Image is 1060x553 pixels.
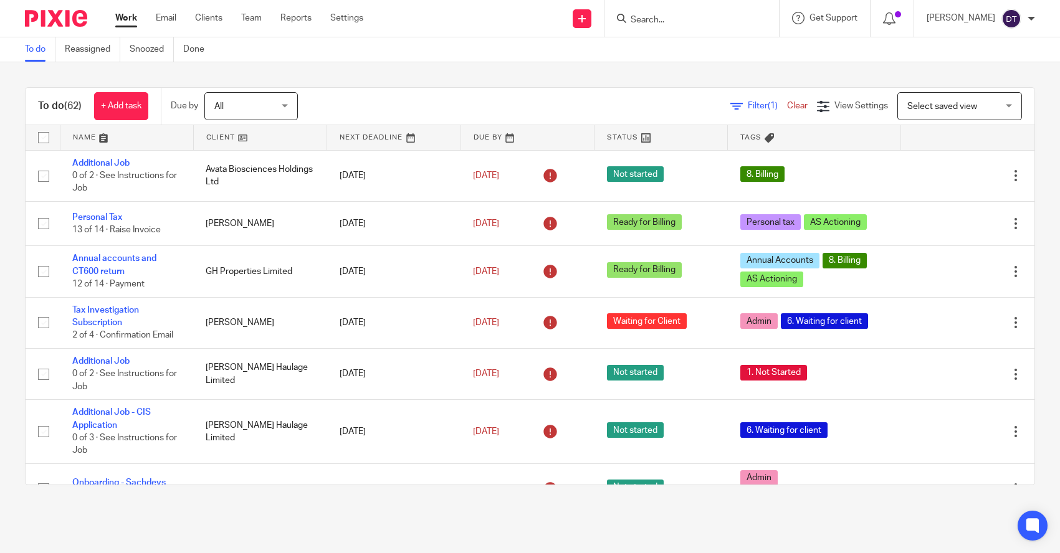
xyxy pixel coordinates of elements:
[327,348,461,399] td: [DATE]
[72,478,166,487] a: Onboarding - Sachdevs
[193,464,327,514] td: [PERSON_NAME]
[607,365,664,380] span: Not started
[171,100,198,112] p: Due by
[473,318,499,327] span: [DATE]
[740,272,803,287] span: AS Actioning
[115,12,137,24] a: Work
[72,357,130,366] a: Additional Job
[327,464,461,514] td: [DATE]
[193,400,327,464] td: [PERSON_NAME] Haulage Limited
[72,369,177,391] span: 0 of 2 · See Instructions for Job
[809,14,857,22] span: Get Support
[130,37,174,62] a: Snoozed
[473,427,499,436] span: [DATE]
[473,267,499,276] span: [DATE]
[72,225,161,234] span: 13 of 14 · Raise Invoice
[629,15,742,26] input: Search
[607,313,687,329] span: Waiting for Client
[72,254,156,275] a: Annual accounts and CT600 return
[823,253,867,268] span: 8. Billing
[1001,9,1021,29] img: svg%3E
[907,102,977,111] span: Select saved view
[740,365,807,380] span: 1. Not Started
[473,171,499,180] span: [DATE]
[156,12,176,24] a: Email
[327,297,461,348] td: [DATE]
[72,171,177,193] span: 0 of 2 · See Instructions for Job
[193,297,327,348] td: [PERSON_NAME]
[740,313,778,329] span: Admin
[241,12,262,24] a: Team
[768,102,778,110] span: (1)
[834,102,888,110] span: View Settings
[72,408,151,429] a: Additional Job - CIS Application
[327,246,461,297] td: [DATE]
[473,369,499,378] span: [DATE]
[72,433,177,455] span: 0 of 3 · See Instructions for Job
[927,12,995,24] p: [PERSON_NAME]
[72,331,173,339] span: 2 of 4 · Confirmation Email
[327,400,461,464] td: [DATE]
[94,92,148,120] a: + Add task
[607,166,664,182] span: Not started
[214,102,224,111] span: All
[607,214,682,230] span: Ready for Billing
[65,37,120,62] a: Reassigned
[607,262,682,278] span: Ready for Billing
[72,159,130,168] a: Additional Job
[193,348,327,399] td: [PERSON_NAME] Haulage Limited
[193,150,327,201] td: Avata Biosciences Holdings Ltd
[72,306,139,327] a: Tax Investigation Subscription
[327,201,461,245] td: [DATE]
[38,100,82,113] h1: To do
[473,484,499,493] span: [DATE]
[327,150,461,201] td: [DATE]
[781,313,868,329] span: 6. Waiting for client
[787,102,808,110] a: Clear
[473,219,499,228] span: [DATE]
[607,480,664,495] span: Not started
[183,37,214,62] a: Done
[72,213,122,222] a: Personal Tax
[804,214,867,230] span: AS Actioning
[330,12,363,24] a: Settings
[25,37,55,62] a: To do
[25,10,87,27] img: Pixie
[740,422,828,438] span: 6. Waiting for client
[740,470,778,486] span: Admin
[740,253,819,268] span: Annual Accounts
[64,101,82,111] span: (62)
[740,214,801,230] span: Personal tax
[195,12,222,24] a: Clients
[748,102,787,110] span: Filter
[740,166,785,182] span: 8. Billing
[740,134,762,141] span: Tags
[72,280,145,288] span: 12 of 14 · Payment
[607,422,664,438] span: Not started
[193,246,327,297] td: GH Properties Limited
[193,201,327,245] td: [PERSON_NAME]
[280,12,312,24] a: Reports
